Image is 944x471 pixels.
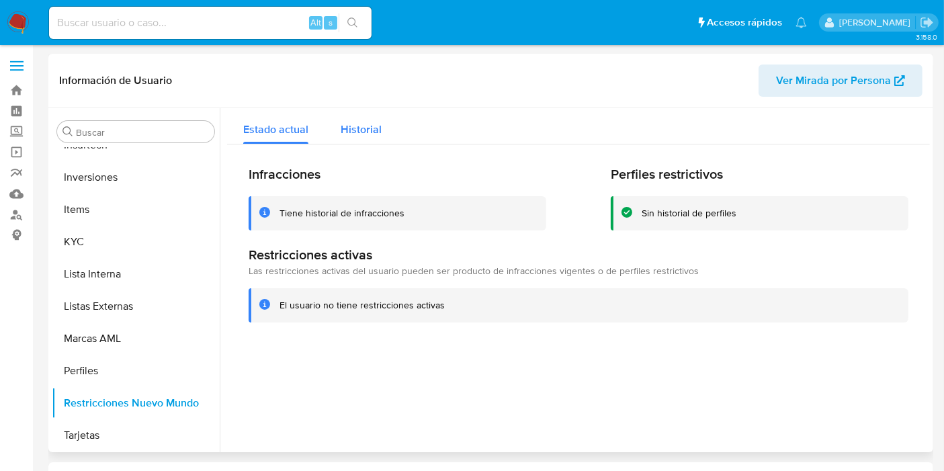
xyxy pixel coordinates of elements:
button: Listas Externas [52,290,220,323]
input: Buscar [76,126,209,138]
span: Accesos rápidos [707,15,782,30]
h1: Información de Usuario [59,74,172,87]
a: Notificaciones [796,17,807,28]
button: Perfiles [52,355,220,387]
button: Tarjetas [52,419,220,452]
button: search-icon [339,13,366,32]
a: Salir [920,15,934,30]
span: Ver Mirada por Persona [776,65,891,97]
button: Ver Mirada por Persona [759,65,922,97]
button: Buscar [62,126,73,137]
button: Restricciones Nuevo Mundo [52,387,220,419]
button: KYC [52,226,220,258]
span: s [329,16,333,29]
button: Marcas AML [52,323,220,355]
input: Buscar usuario o caso... [49,14,372,32]
button: Inversiones [52,161,220,194]
span: Alt [310,16,321,29]
button: Lista Interna [52,258,220,290]
button: Items [52,194,220,226]
p: belen.palamara@mercadolibre.com [839,16,915,29]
